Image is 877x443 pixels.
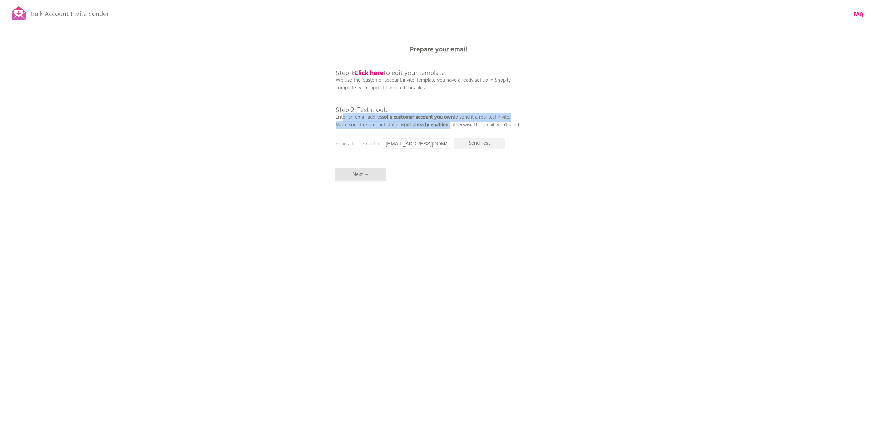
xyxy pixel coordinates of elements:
[454,138,505,149] p: Send Test
[354,68,384,79] a: Click here
[336,140,473,148] p: Send a test email to
[335,168,386,181] p: Next →
[384,113,454,122] b: of a customer account you own
[404,121,449,129] b: not already enabled
[336,55,520,129] p: We use the 'customer account invite' template you have already set up in Shopify, complete with s...
[336,68,446,79] span: Step 1: to edit your template.
[410,44,467,55] b: Prepare your email
[854,11,863,18] a: FAQ
[31,4,109,21] p: Bulk Account Invite Sender
[336,105,387,116] span: Step 2: Test it out.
